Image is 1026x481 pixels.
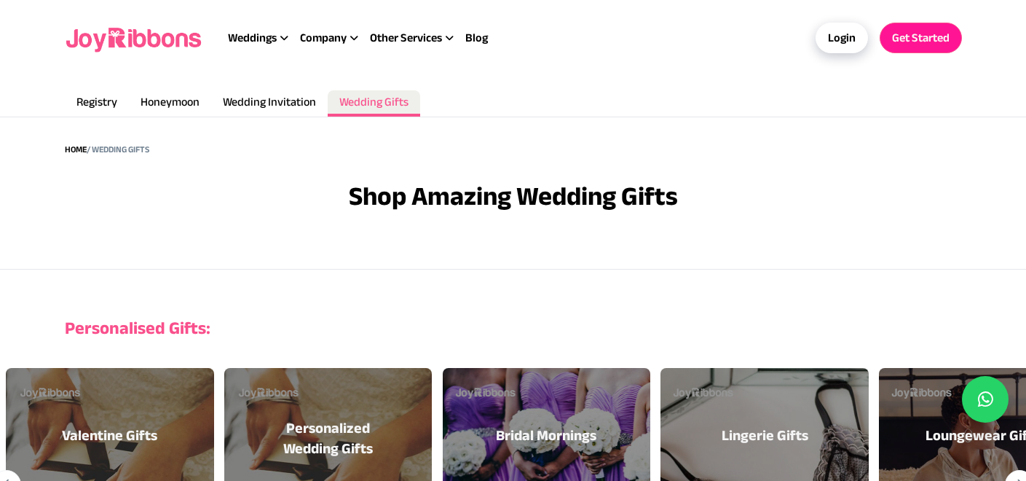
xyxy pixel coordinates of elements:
div: Other Services [370,29,465,47]
a: Wedding Gifts [328,90,420,117]
a: Blog [465,29,488,47]
div: Company [300,29,370,47]
a: Honeymoon [129,90,211,117]
a: Home [65,144,87,154]
a: Registry [65,90,129,117]
span: Honeymoon [141,95,200,108]
h3: Personalized Wedding Gifts [259,418,398,459]
a: Login [816,23,868,53]
h3: Shop amazing wedding gifts [349,181,678,211]
h3: Personalised Gifts: [65,316,962,340]
span: Wedding Gifts [339,95,409,108]
span: Wedding Invitation [223,95,316,108]
div: / Wedding Gifts [87,144,149,155]
h3: Lingerie Gifts [722,425,808,445]
h3: Bridal Mornings [496,425,596,445]
img: joyribbons logo [65,15,205,61]
a: Get Started [880,23,962,53]
div: Weddings [228,29,300,47]
span: Registry [76,95,117,108]
a: Wedding Invitation [211,90,328,117]
h3: Valentine Gifts [62,425,157,445]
